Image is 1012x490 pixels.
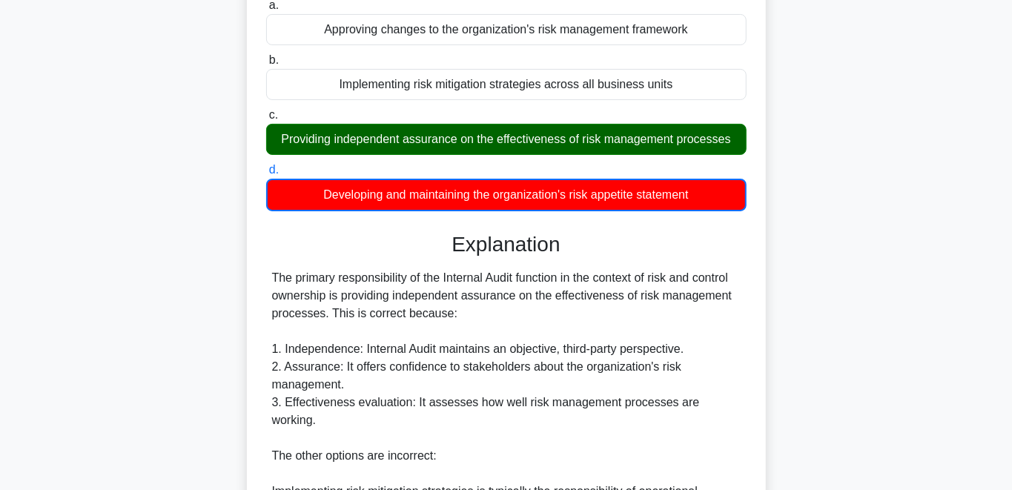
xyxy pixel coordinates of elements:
[269,163,279,176] span: d.
[269,53,279,66] span: b.
[266,14,747,45] div: Approving changes to the organization's risk management framework
[266,69,747,100] div: Implementing risk mitigation strategies across all business units
[275,232,738,257] h3: Explanation
[266,124,747,155] div: Providing independent assurance on the effectiveness of risk management processes
[266,179,747,211] div: Developing and maintaining the organization's risk appetite statement
[269,108,278,121] span: c.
